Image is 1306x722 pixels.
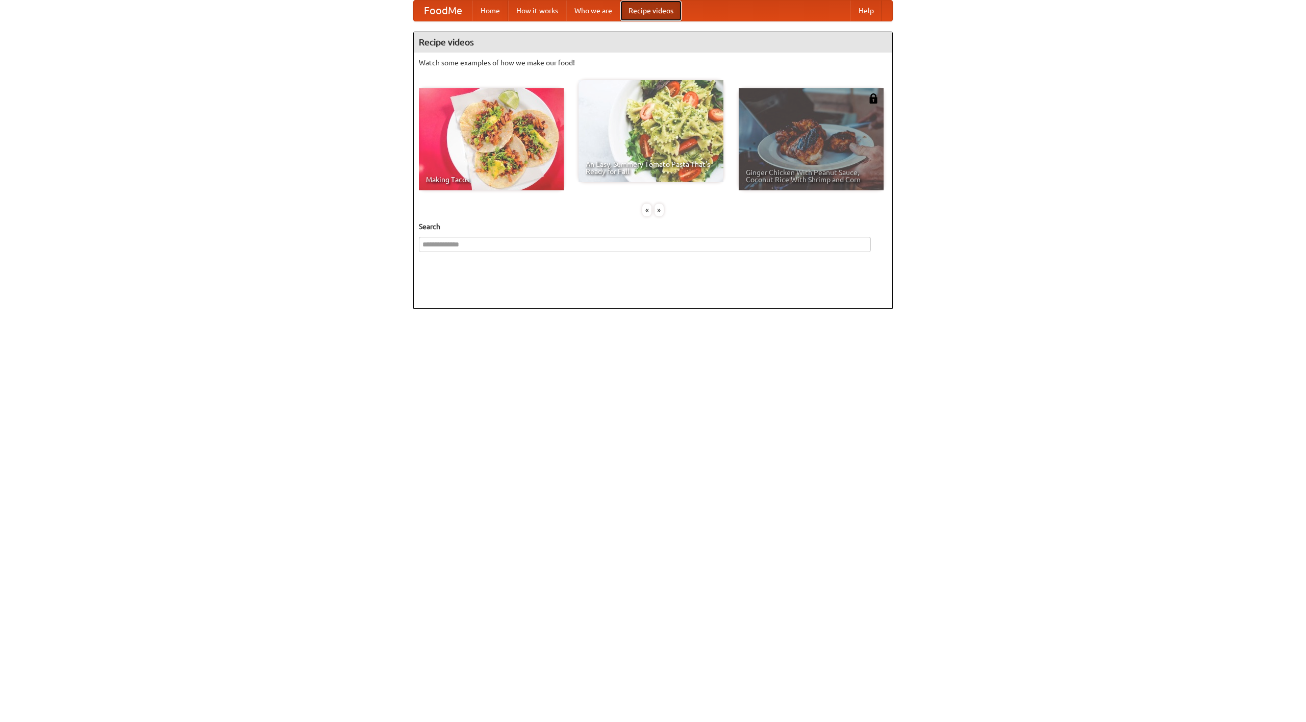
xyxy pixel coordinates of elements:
div: « [642,204,651,216]
h5: Search [419,221,887,232]
a: Help [850,1,882,21]
a: An Easy, Summery Tomato Pasta That's Ready for Fall [579,80,723,182]
a: Who we are [566,1,620,21]
a: How it works [508,1,566,21]
p: Watch some examples of how we make our food! [419,58,887,68]
span: An Easy, Summery Tomato Pasta That's Ready for Fall [586,161,716,175]
a: Making Tacos [419,88,564,190]
img: 483408.png [868,93,878,104]
a: Home [472,1,508,21]
a: FoodMe [414,1,472,21]
span: Making Tacos [426,176,557,183]
h4: Recipe videos [414,32,892,53]
a: Recipe videos [620,1,682,21]
div: » [655,204,664,216]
